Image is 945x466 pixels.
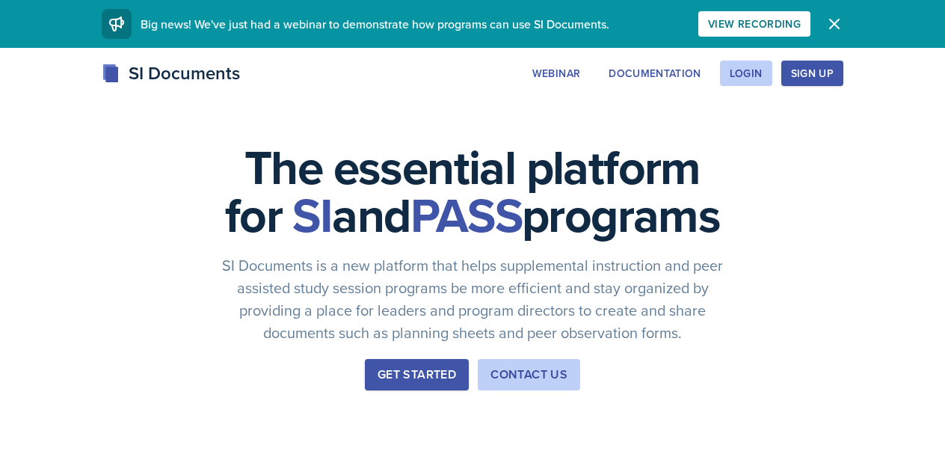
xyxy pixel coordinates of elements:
div: Documentation [609,67,701,79]
button: View Recording [698,11,810,37]
button: Get Started [365,359,469,390]
button: Login [720,61,772,86]
button: Webinar [523,61,590,86]
span: Big news! We've just had a webinar to demonstrate how programs can use SI Documents. [141,16,609,32]
div: Sign Up [791,67,834,79]
div: Contact Us [490,366,567,384]
div: Get Started [378,366,456,384]
button: Contact Us [478,359,580,390]
div: Webinar [532,67,580,79]
button: Sign Up [781,61,843,86]
div: SI Documents [102,60,240,87]
div: View Recording [708,18,801,30]
button: Documentation [599,61,711,86]
div: Login [730,67,763,79]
